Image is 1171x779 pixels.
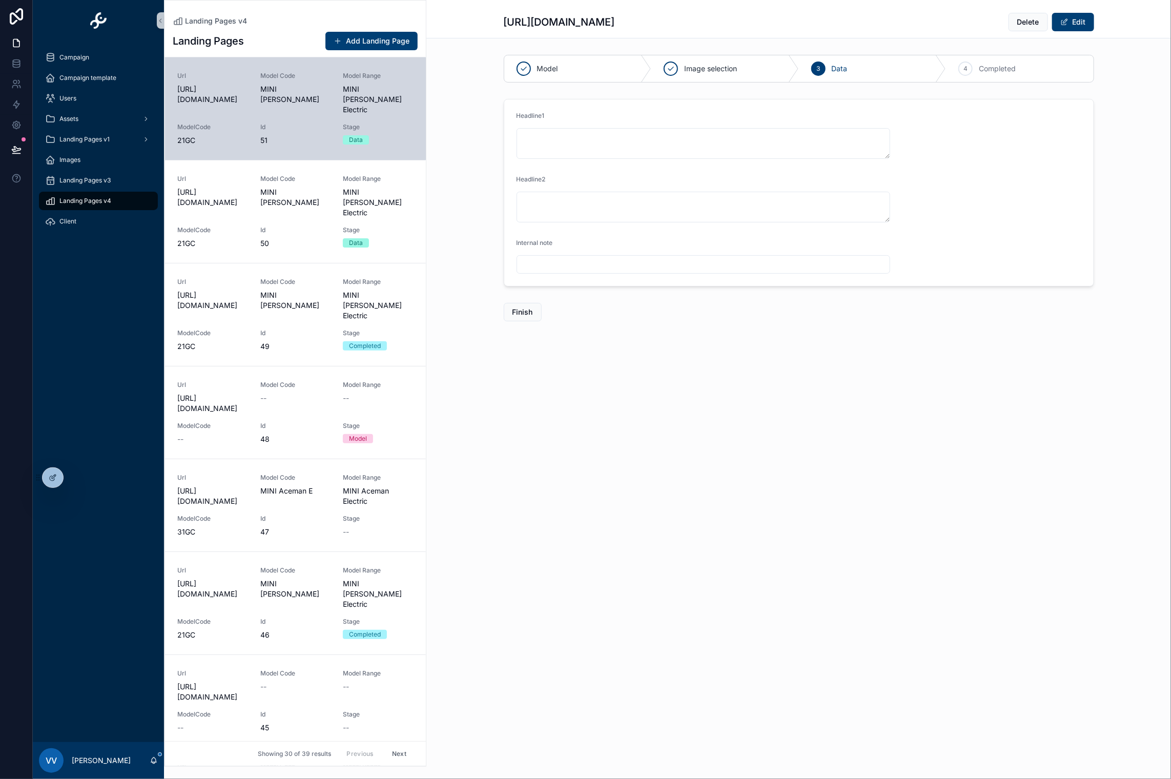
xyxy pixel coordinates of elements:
span: [URL][DOMAIN_NAME] [177,393,248,414]
a: Landing Pages v4 [39,192,158,210]
span: Url [177,474,248,482]
span: Url [177,381,248,389]
span: Model Code [260,278,331,286]
a: Landing Pages v4 [173,16,247,26]
span: Id [260,422,331,430]
span: Url [177,278,248,286]
span: Completed [979,64,1016,74]
button: Finish [504,303,542,321]
span: MINI [PERSON_NAME] Electric [343,187,414,218]
p: [PERSON_NAME] [72,755,131,766]
a: Url[URL][DOMAIN_NAME]Model CodeMINI [PERSON_NAME]Model RangeMINI [PERSON_NAME] ElectricModelCode2... [165,160,426,263]
span: MINI [PERSON_NAME] [260,290,331,311]
span: ModelCode [177,515,248,523]
span: 21GC [177,341,248,352]
span: Model Code [260,669,331,678]
span: 3 [816,65,820,73]
span: Url [177,72,248,80]
span: [URL][DOMAIN_NAME] [177,486,248,506]
span: MINI [PERSON_NAME] Electric [343,290,414,321]
span: [URL][DOMAIN_NAME] [177,290,248,311]
span: -- [343,527,349,537]
span: 51 [260,135,331,146]
span: Url [177,566,248,575]
span: Url [177,175,248,183]
a: Url[URL][DOMAIN_NAME]Model CodeMINI [PERSON_NAME]Model RangeMINI [PERSON_NAME] ElectricModelCode2... [165,551,426,654]
span: Id [260,515,331,523]
span: 47 [260,527,331,537]
span: Model Code [260,381,331,389]
a: Campaign template [39,69,158,87]
span: Users [59,94,76,102]
span: -- [260,682,266,692]
span: -- [343,682,349,692]
span: 21GC [177,135,248,146]
span: Finish [512,307,533,317]
span: Landing Pages v3 [59,176,111,184]
button: Edit [1052,13,1094,31]
span: Model Code [260,72,331,80]
span: Model Range [343,72,414,80]
span: Id [260,710,331,719]
span: 48 [260,434,331,444]
button: Delete [1009,13,1048,31]
span: -- [177,723,183,733]
span: VV [46,754,57,767]
span: MINI [PERSON_NAME] Electric [343,84,414,115]
span: Model Range [343,566,414,575]
span: -- [343,393,349,403]
span: MINI [PERSON_NAME] [260,84,331,105]
a: Url[URL][DOMAIN_NAME]Model Code--Model Range--ModelCode--Id48StageModel [165,366,426,459]
span: Stage [343,710,414,719]
span: Client [59,217,76,225]
span: Model Range [343,175,414,183]
span: Model Range [343,278,414,286]
span: [URL][DOMAIN_NAME] [177,187,248,208]
span: MINI [PERSON_NAME] [260,579,331,599]
button: Add Landing Page [325,32,418,50]
span: Image selection [684,64,737,74]
span: -- [260,393,266,403]
span: MINI Aceman E [260,486,331,496]
span: Model Code [260,474,331,482]
a: Url[URL][DOMAIN_NAME]Model CodeMINI [PERSON_NAME]Model RangeMINI [PERSON_NAME] ElectricModelCode2... [165,263,426,366]
span: Images [59,156,80,164]
span: Model Code [260,566,331,575]
span: 21GC [177,630,248,640]
span: -- [177,434,183,444]
span: [URL][DOMAIN_NAME] [177,579,248,599]
div: scrollable content [33,41,164,244]
span: Landing Pages v4 [185,16,247,26]
span: [URL][DOMAIN_NAME] [177,682,248,702]
span: Headline2 [517,175,546,183]
span: 31GC [177,527,248,537]
a: Landing Pages v3 [39,171,158,190]
span: Id [260,123,331,131]
span: 46 [260,630,331,640]
span: ModelCode [177,710,248,719]
span: ModelCode [177,329,248,337]
span: Campaign template [59,74,116,82]
span: 45 [260,723,331,733]
span: Url [177,669,248,678]
span: MINI Aceman Electric [343,486,414,506]
span: Internal note [517,239,553,247]
span: Id [260,226,331,234]
span: Stage [343,422,414,430]
a: Assets [39,110,158,128]
span: Model Range [343,669,414,678]
span: 49 [260,341,331,352]
span: Stage [343,618,414,626]
span: 21GC [177,238,248,249]
span: Stage [343,515,414,523]
img: App logo [90,12,107,29]
span: Stage [343,123,414,131]
h1: [URL][DOMAIN_NAME] [504,15,615,29]
a: Images [39,151,158,169]
span: ModelCode [177,422,248,430]
div: Data [349,135,363,145]
span: ModelCode [177,618,248,626]
span: 50 [260,238,331,249]
div: Data [349,238,363,248]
